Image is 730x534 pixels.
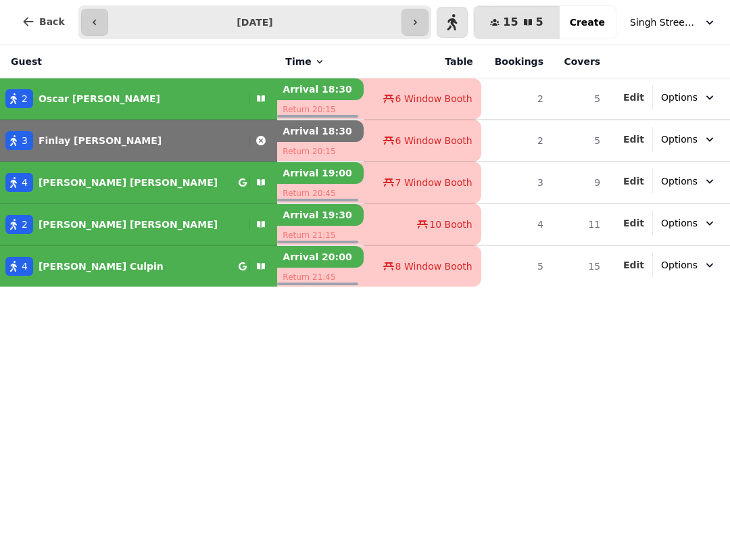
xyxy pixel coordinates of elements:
span: Options [661,174,698,188]
span: Options [661,216,698,230]
p: [PERSON_NAME] [PERSON_NAME] [39,176,218,189]
button: Edit [623,174,644,188]
td: 5 [481,245,552,287]
button: Time [285,55,324,68]
button: Options [653,85,725,110]
span: 5 [536,17,543,28]
p: Return 21:15 [277,226,364,245]
p: Arrival 20:00 [277,246,364,268]
span: Edit [623,93,644,102]
td: 15 [552,245,608,287]
span: Back [39,17,65,26]
button: Options [653,253,725,277]
p: Finlay [PERSON_NAME] [39,134,162,147]
p: Return 20:45 [277,184,364,203]
td: 9 [552,162,608,203]
td: 4 [481,203,552,245]
span: Options [661,91,698,104]
span: Edit [623,176,644,186]
span: 7 Window Booth [395,176,472,189]
span: 8 Window Booth [395,260,472,273]
button: Options [653,169,725,193]
p: Arrival 18:30 [277,78,364,100]
th: Bookings [481,45,552,78]
span: Create [570,18,605,27]
td: 5 [552,78,608,120]
td: 2 [481,120,552,162]
span: 6 Window Booth [395,92,472,105]
td: 5 [552,120,608,162]
p: Return 20:15 [277,142,364,161]
button: Edit [623,132,644,146]
button: Create [559,6,616,39]
span: Edit [623,218,644,228]
th: Covers [552,45,608,78]
span: 10 Booth [429,218,472,231]
span: 2 [22,92,28,105]
span: 15 [503,17,518,28]
p: Oscar [PERSON_NAME] [39,92,160,105]
span: Options [661,258,698,272]
span: 4 [22,260,28,273]
button: Options [653,211,725,235]
p: Arrival 19:00 [277,162,364,184]
p: Arrival 18:30 [277,120,364,142]
button: Options [653,127,725,151]
p: [PERSON_NAME] [PERSON_NAME] [39,218,218,231]
span: 3 [22,134,28,147]
span: Edit [623,135,644,144]
button: Singh Street Bruntsfield [622,10,725,34]
span: 4 [22,176,28,189]
button: Back [11,5,76,38]
td: 2 [481,78,552,120]
span: 2 [22,218,28,231]
span: Options [661,132,698,146]
p: Return 20:15 [277,100,364,119]
button: Edit [623,216,644,230]
td: 11 [552,203,608,245]
span: 6 Window Booth [395,134,472,147]
span: Time [285,55,311,68]
p: Return 21:45 [277,268,364,287]
p: [PERSON_NAME] Culpin [39,260,164,273]
button: Edit [623,91,644,104]
p: Arrival 19:30 [277,204,364,226]
button: 155 [474,6,559,39]
th: Table [364,45,481,78]
span: Edit [623,260,644,270]
span: Singh Street Bruntsfield [630,16,698,29]
td: 3 [481,162,552,203]
button: Edit [623,258,644,272]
